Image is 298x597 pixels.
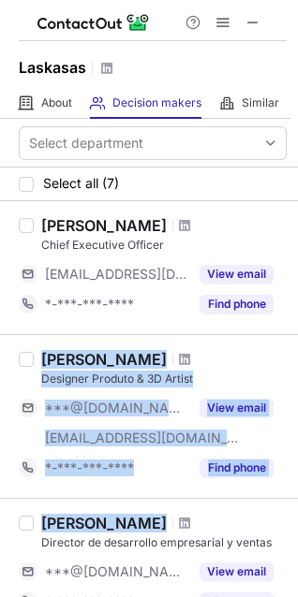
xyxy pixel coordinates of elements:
span: [EMAIL_ADDRESS][DOMAIN_NAME] [45,430,240,446]
div: Select department [29,134,143,153]
span: Select all (7) [43,176,119,191]
span: Decision makers [112,95,201,110]
button: Reveal Button [200,459,274,477]
span: ***@[DOMAIN_NAME] [45,400,188,416]
div: Designer Produto & 3D Artist [41,371,287,387]
button: Reveal Button [200,295,274,313]
button: Reveal Button [200,399,274,417]
div: Director de desarrollo empresarial y ventas [41,534,287,551]
img: ContactOut v5.3.10 [37,11,150,34]
div: [PERSON_NAME] [41,514,167,532]
div: [PERSON_NAME] [41,216,167,235]
span: Similar [242,95,279,110]
button: Reveal Button [200,265,274,284]
button: Reveal Button [200,562,274,581]
span: About [41,95,72,110]
div: Chief Executive Officer [41,237,287,254]
span: ***@[DOMAIN_NAME] [45,563,188,580]
div: [PERSON_NAME] [41,350,167,369]
h1: Laskasas [19,56,86,79]
span: [EMAIL_ADDRESS][DOMAIN_NAME] [45,266,188,283]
